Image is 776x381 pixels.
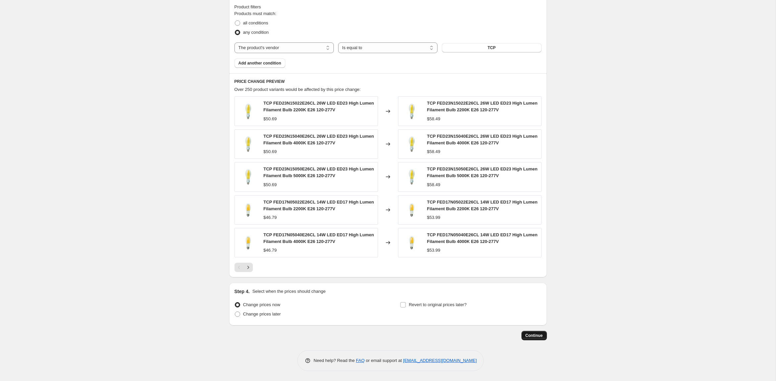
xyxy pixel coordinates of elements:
[365,358,403,363] span: or email support at
[427,134,538,145] span: TCP FED23N15040E26CL 26W LED ED23 High Lumen Filament Bulb 4000K E26 120-277V
[252,288,325,295] p: Select when the prices should change
[264,148,277,155] div: $50.69
[264,181,277,188] div: $50.69
[402,167,422,187] img: ed23__00661165730593112801280__05368165730658412801280__72611_80x.jpg
[243,20,268,25] span: all conditions
[427,200,538,211] span: TCP FED17N05022E26CL 14W LED ED17 High Lumen Filament Bulb 2200K E26 120-277V
[427,247,441,254] div: $53.99
[238,134,258,154] img: ed23__00661165730593112801280__05368_80x.jpg
[427,232,538,244] span: TCP FED17N05040E26CL 14W LED ED17 High Lumen Filament Bulb 4000K E26 120-277V
[264,101,374,112] span: TCP FED23N15022E26CL 26W LED ED23 High Lumen Filament Bulb 2200K E26 120-277V
[402,101,422,121] img: ed23__00661_80x.jpg
[427,101,538,112] span: TCP FED23N15022E26CL 26W LED ED23 High Lumen Filament Bulb 2200K E26 120-277V
[427,214,441,221] div: $53.99
[264,214,277,221] div: $46.79
[243,30,269,35] span: any condition
[238,167,258,187] img: ed23__00661165730593112801280__05368165730658412801280__72611_80x.jpg
[409,302,467,307] span: Revert to original prices later?
[238,101,258,121] img: ed23__00661_80x.jpg
[488,45,496,50] span: TCP
[238,60,281,66] span: Add another condition
[402,200,422,220] img: ed17__17535_80x.jpg
[234,288,250,295] h2: Step 4.
[234,87,361,92] span: Over 250 product variants would be affected by this price change:
[264,200,374,211] span: TCP FED17N05022E26CL 14W LED ED17 High Lumen Filament Bulb 2200K E26 120-277V
[442,43,541,52] button: TCP
[264,116,277,122] div: $50.69
[243,311,281,316] span: Change prices later
[264,232,374,244] span: TCP FED17N05040E26CL 14W LED ED17 High Lumen Filament Bulb 4000K E26 120-277V
[356,358,365,363] a: FAQ
[264,247,277,254] div: $46.79
[314,358,356,363] span: Need help? Read the
[238,233,258,253] img: ed17__17535165730703712801280__90972_80x.jpg
[243,302,280,307] span: Change prices now
[427,116,441,122] div: $58.49
[234,263,253,272] nav: Pagination
[234,58,285,68] button: Add another condition
[234,11,277,16] span: Products must match:
[244,263,253,272] button: Next
[234,79,542,84] h6: PRICE CHANGE PREVIEW
[521,331,547,340] button: Continue
[402,134,422,154] img: ed23__00661165730593112801280__05368_80x.jpg
[525,333,543,338] span: Continue
[427,181,441,188] div: $58.49
[238,200,258,220] img: ed17__17535_80x.jpg
[427,166,538,178] span: TCP FED23N15050E26CL 26W LED ED23 High Lumen Filament Bulb 5000K E26 120-277V
[403,358,477,363] a: [EMAIL_ADDRESS][DOMAIN_NAME]
[427,148,441,155] div: $58.49
[402,233,422,253] img: ed17__17535165730703712801280__90972_80x.jpg
[234,4,542,10] div: Product filters
[264,134,374,145] span: TCP FED23N15040E26CL 26W LED ED23 High Lumen Filament Bulb 4000K E26 120-277V
[264,166,374,178] span: TCP FED23N15050E26CL 26W LED ED23 High Lumen Filament Bulb 5000K E26 120-277V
